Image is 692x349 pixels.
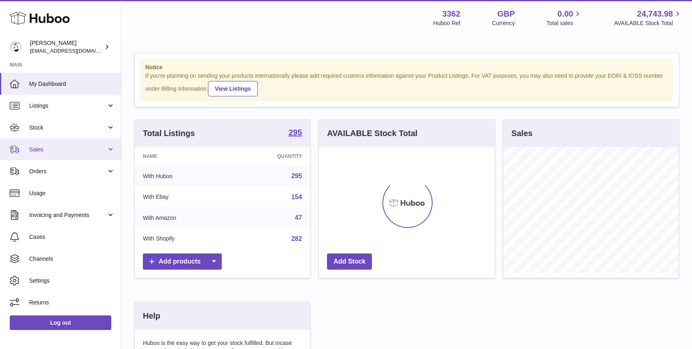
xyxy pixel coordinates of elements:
[512,128,533,139] h3: Sales
[29,233,115,241] span: Cases
[295,214,302,221] a: 47
[291,172,302,179] a: 295
[546,9,582,27] a: 0.00 Total sales
[10,41,22,53] img: sales@gamesconnection.co.uk
[135,228,231,249] td: With Shopify
[29,80,115,88] span: My Dashboard
[29,277,115,285] span: Settings
[433,19,461,27] div: Huboo Ref
[291,235,302,242] a: 282
[135,166,231,187] td: With Huboo
[208,81,258,96] a: View Listings
[637,9,673,19] span: 24,743.98
[29,299,115,306] span: Returns
[145,64,668,71] strong: Notice
[29,255,115,263] span: Channels
[289,128,302,136] strong: 295
[492,19,515,27] div: Currency
[614,9,682,27] a: 24,743.98 AVAILABLE Stock Total
[29,211,106,219] span: Invoicing and Payments
[442,9,461,19] strong: 3362
[30,47,119,54] span: [EMAIL_ADDRESS][DOMAIN_NAME]
[289,128,302,138] a: 295
[145,72,668,96] div: If you're planning on sending your products internationally please add required customs informati...
[291,194,302,200] a: 154
[546,19,582,27] span: Total sales
[135,187,231,208] td: With Ebay
[231,147,310,166] th: Quantity
[30,39,103,55] div: [PERSON_NAME]
[327,253,372,270] a: Add Stock
[614,19,682,27] span: AVAILABLE Stock Total
[143,253,222,270] a: Add products
[143,311,160,321] h3: Help
[143,128,195,139] h3: Total Listings
[29,189,115,197] span: Usage
[29,124,106,132] span: Stock
[497,9,515,19] strong: GBP
[135,207,231,228] td: With Amazon
[29,146,106,153] span: Sales
[135,147,231,166] th: Name
[29,102,106,110] span: Listings
[558,9,573,19] span: 0.00
[29,168,106,175] span: Orders
[10,315,111,330] a: Log out
[327,128,417,139] h3: AVAILABLE Stock Total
